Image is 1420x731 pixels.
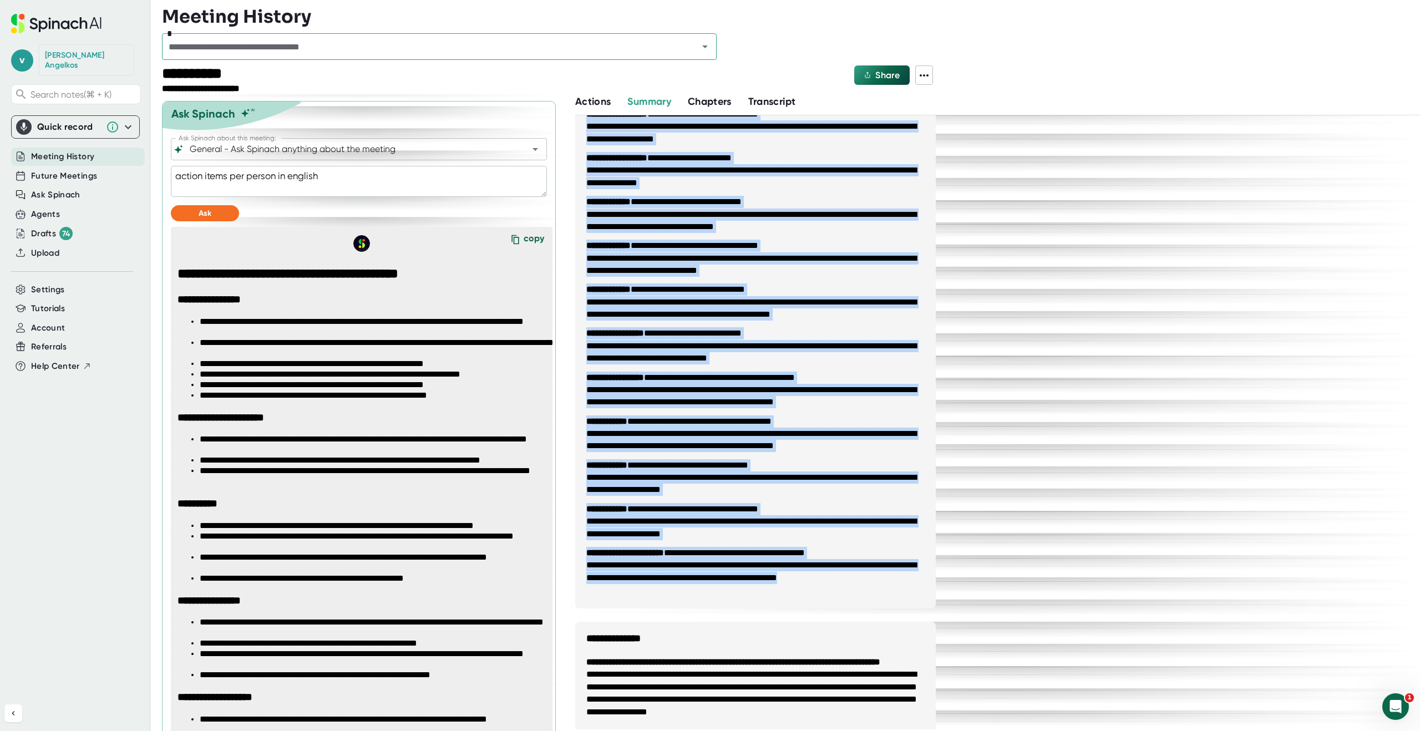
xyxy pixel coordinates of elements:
[31,89,138,100] span: Search notes (⌘ + K)
[31,150,94,163] button: Meeting History
[31,227,73,240] button: Drafts 74
[162,6,311,27] h3: Meeting History
[627,95,671,108] span: Summary
[59,227,73,240] div: 74
[575,94,611,109] button: Actions
[11,49,33,72] span: v
[688,94,732,109] button: Chapters
[171,205,239,221] button: Ask
[31,322,65,334] button: Account
[31,227,73,240] div: Drafts
[171,166,547,197] textarea: action items per person in english
[528,141,543,157] button: Open
[1405,693,1414,702] span: 1
[748,94,796,109] button: Transcript
[575,95,611,108] span: Actions
[37,121,100,133] div: Quick record
[199,209,211,218] span: Ask
[31,170,97,182] button: Future Meetings
[171,107,235,120] div: Ask Spinach
[688,95,732,108] span: Chapters
[748,95,796,108] span: Transcript
[31,302,65,315] button: Tutorials
[627,94,671,109] button: Summary
[1382,693,1409,720] iframe: Intercom live chat
[187,141,511,157] input: What can we do to help?
[875,70,900,80] span: Share
[31,283,65,296] button: Settings
[16,116,135,138] div: Quick record
[524,233,544,248] div: copy
[31,341,67,353] button: Referrals
[31,247,59,260] button: Upload
[4,704,22,722] button: Collapse sidebar
[31,360,92,373] button: Help Center
[31,360,80,373] span: Help Center
[697,39,713,54] button: Open
[854,65,910,85] button: Share
[31,208,60,221] button: Agents
[45,50,128,70] div: Valerie Angelkos
[31,189,80,201] button: Ask Spinach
